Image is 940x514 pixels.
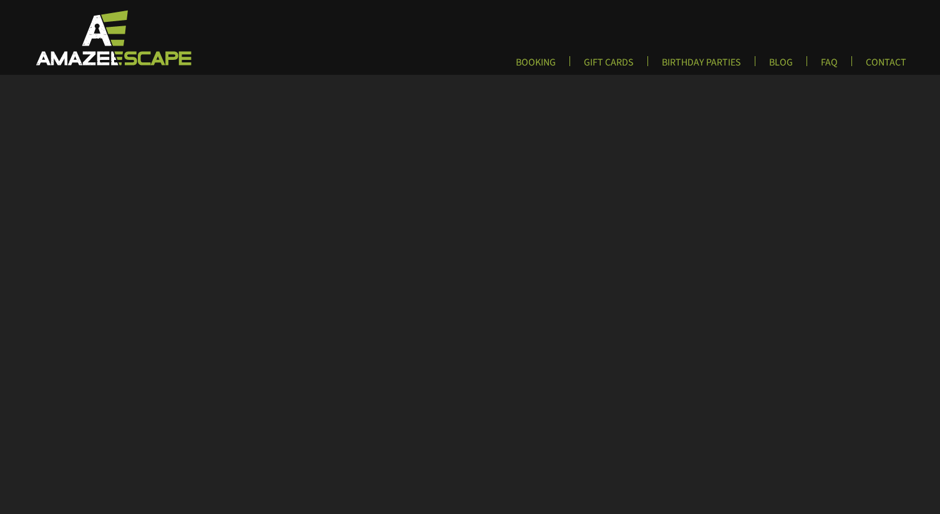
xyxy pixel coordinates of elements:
[20,9,205,66] img: Escape Room Game in Boston Area
[856,56,916,77] a: CONTACT
[759,56,803,77] a: BLOG
[811,56,848,77] a: FAQ
[574,56,644,77] a: GIFT CARDS
[652,56,751,77] a: BIRTHDAY PARTIES
[506,56,566,77] a: BOOKING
